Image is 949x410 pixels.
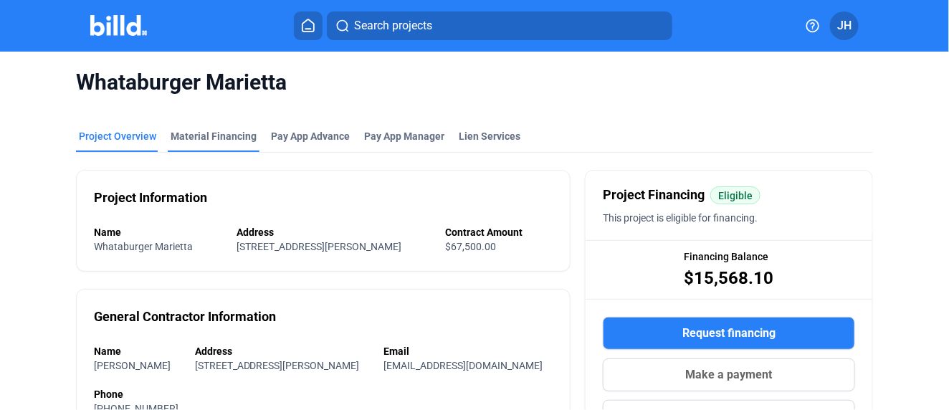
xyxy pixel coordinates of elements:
[685,267,774,290] span: $15,568.10
[446,241,497,252] span: $67,500.00
[364,129,444,143] span: Pay App Manager
[603,317,855,350] button: Request financing
[603,358,855,391] button: Make a payment
[94,188,207,208] div: Project Information
[94,241,193,252] span: Whataburger Marietta
[171,129,257,143] div: Material Financing
[830,11,859,40] button: JH
[94,307,276,327] div: General Contractor Information
[446,225,553,239] div: Contract Amount
[195,344,370,358] div: Address
[195,360,360,371] span: [STREET_ADDRESS][PERSON_NAME]
[94,225,222,239] div: Name
[383,344,553,358] div: Email
[603,212,758,224] span: This project is eligible for financing.
[90,15,147,36] img: Billd Company Logo
[76,69,873,96] span: Whataburger Marietta
[459,129,520,143] div: Lien Services
[94,344,181,358] div: Name
[327,11,672,40] button: Search projects
[686,366,773,383] span: Make a payment
[237,241,401,252] span: [STREET_ADDRESS][PERSON_NAME]
[383,360,543,371] span: [EMAIL_ADDRESS][DOMAIN_NAME]
[603,185,705,205] span: Project Financing
[94,387,553,401] div: Phone
[354,17,432,34] span: Search projects
[271,129,350,143] div: Pay App Advance
[237,225,431,239] div: Address
[94,360,171,371] span: [PERSON_NAME]
[79,129,156,143] div: Project Overview
[685,249,769,264] span: Financing Balance
[710,186,760,204] mat-chip: Eligible
[682,325,776,342] span: Request financing
[837,17,852,34] span: JH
